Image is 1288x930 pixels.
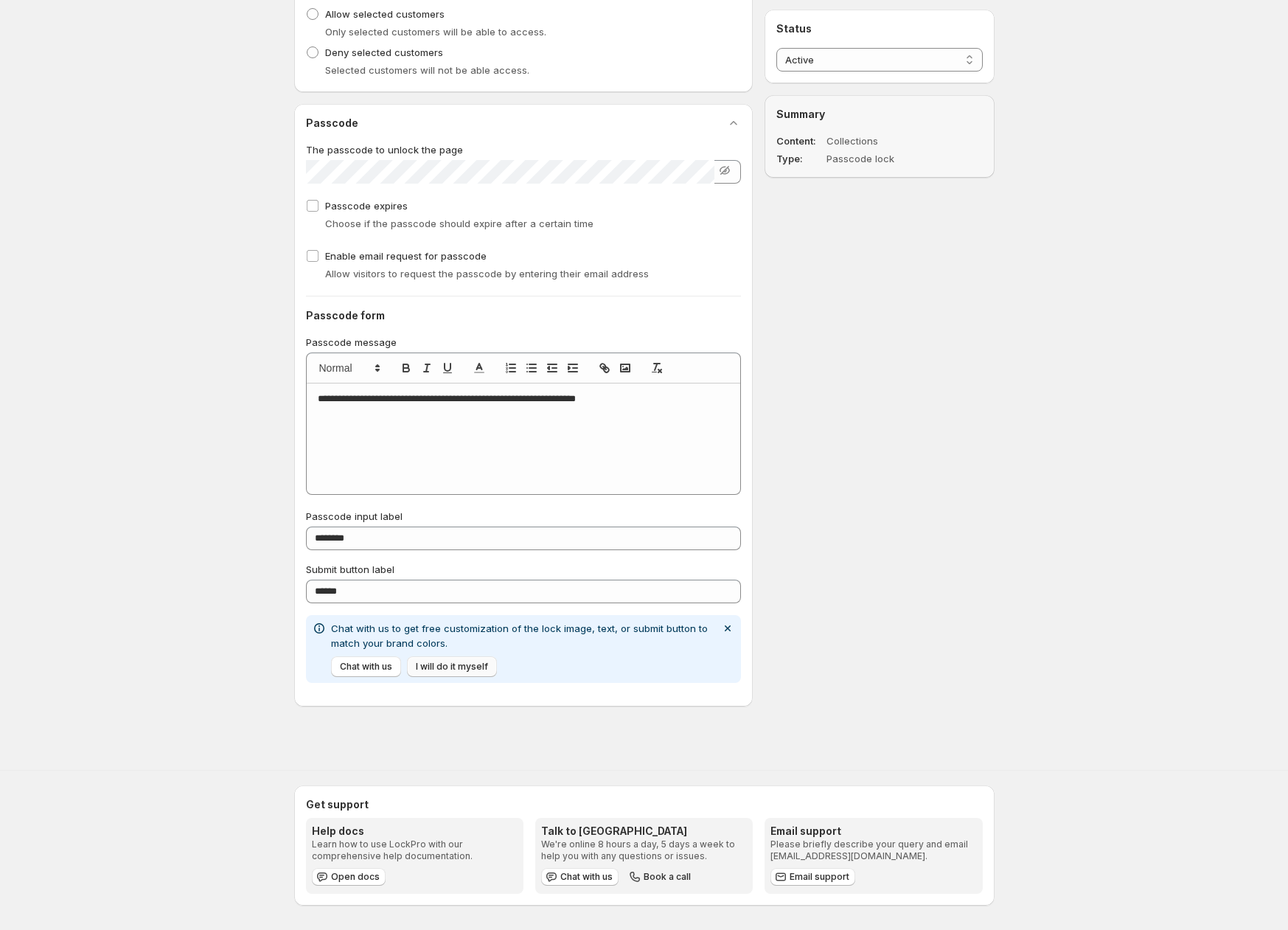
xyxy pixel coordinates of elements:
[325,250,487,262] span: Enable email request for passcode
[416,661,488,673] span: I will do it myself
[312,824,518,839] h3: Help docs
[560,871,613,883] span: Chat with us
[644,871,691,883] span: Book a call
[790,871,849,883] span: Email support
[331,656,401,677] button: Chat with us
[331,622,708,649] span: Chat with us to get free customization of the lock image, text, or submit button to match your br...
[407,656,497,677] button: I will do it myself
[325,8,445,20] span: Allow selected customers
[306,308,742,323] h2: Passcode form
[312,839,518,862] p: Learn how to use LockPro with our comprehensive help documentation.
[312,868,386,886] a: Open docs
[776,107,982,122] h2: Summary
[325,26,546,38] span: Only selected customers will be able to access.
[306,116,358,131] h2: Passcode
[306,563,394,575] span: Submit button label
[325,64,529,76] span: Selected customers will not be able access.
[770,824,976,839] h3: Email support
[541,824,747,839] h3: Talk to [GEOGRAPHIC_DATA]
[306,797,983,812] h2: Get support
[776,133,824,148] dt: Content :
[717,618,738,639] button: Dismiss notification
[306,510,403,522] span: Passcode input label
[770,868,855,886] a: Email support
[325,268,649,280] span: Allow visitors to request the passcode by entering their email address
[325,218,593,229] span: Choose if the passcode should expire after a certain time
[541,839,747,862] p: We're online 8 hours a day, 5 days a week to help you with any questions or issues.
[325,46,443,58] span: Deny selected customers
[306,144,463,156] span: The passcode to unlock the page
[776,151,824,166] dt: Type :
[331,871,380,883] span: Open docs
[776,21,982,36] h2: Status
[770,839,976,862] p: Please briefly describe your query and email [EMAIL_ADDRESS][DOMAIN_NAME].
[826,151,940,166] dd: Passcode lock
[826,133,940,148] dd: Collections
[306,335,742,350] p: Passcode message
[340,661,392,673] span: Chat with us
[624,868,697,886] button: Book a call
[541,868,619,886] button: Chat with us
[325,200,408,212] span: Passcode expires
